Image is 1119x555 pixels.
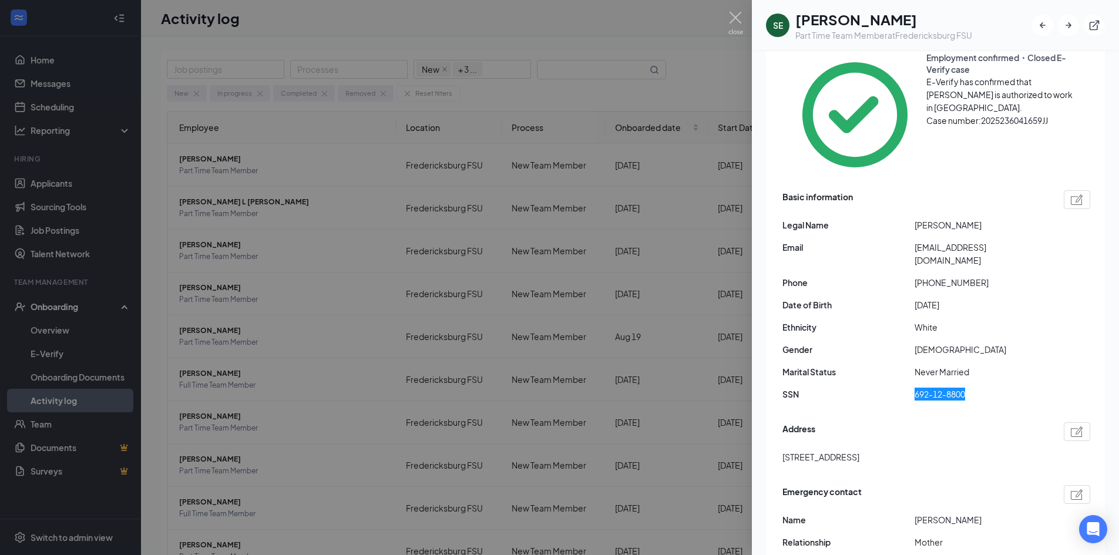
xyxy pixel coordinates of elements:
[782,218,915,231] span: Legal Name
[782,321,915,334] span: Ethnicity
[795,29,972,41] div: Part Time Team Member at Fredericksburg FSU
[782,343,915,356] span: Gender
[782,276,915,289] span: Phone
[915,388,1047,401] span: 692-12-8800
[926,52,1081,75] span: Employment confirmed・Closed E-Verify case
[915,298,1047,311] span: [DATE]
[1037,19,1049,31] svg: ArrowLeftNew
[782,422,815,441] span: Address
[915,343,1047,356] span: [DEMOGRAPHIC_DATA]
[782,298,915,311] span: Date of Birth
[782,536,915,549] span: Relationship
[1084,15,1105,36] button: ExternalLink
[782,241,915,254] span: Email
[926,115,1048,126] span: Case number: 2025236041659JJ
[773,19,783,31] div: SE
[915,276,1047,289] span: [PHONE_NUMBER]
[795,9,972,29] h1: [PERSON_NAME]
[915,321,1047,334] span: White
[1088,19,1100,31] svg: ExternalLink
[1058,15,1079,36] button: ArrowRight
[1032,15,1053,36] button: ArrowLeftNew
[782,388,915,401] span: SSN
[915,513,1047,526] span: [PERSON_NAME]
[782,513,915,526] span: Name
[1079,515,1107,543] div: Open Intercom Messenger
[782,365,915,378] span: Marital Status
[1063,19,1074,31] svg: ArrowRight
[926,76,1073,113] span: E-Verify has confirmed that [PERSON_NAME] is authorized to work in [GEOGRAPHIC_DATA].
[782,485,862,504] span: Emergency contact
[782,190,853,209] span: Basic information
[915,241,1047,267] span: [EMAIL_ADDRESS][DOMAIN_NAME]
[915,365,1047,378] span: Never Married
[915,218,1047,231] span: [PERSON_NAME]
[915,536,1047,549] span: Mother
[792,52,918,178] svg: CheckmarkCircle
[782,450,859,463] span: [STREET_ADDRESS]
